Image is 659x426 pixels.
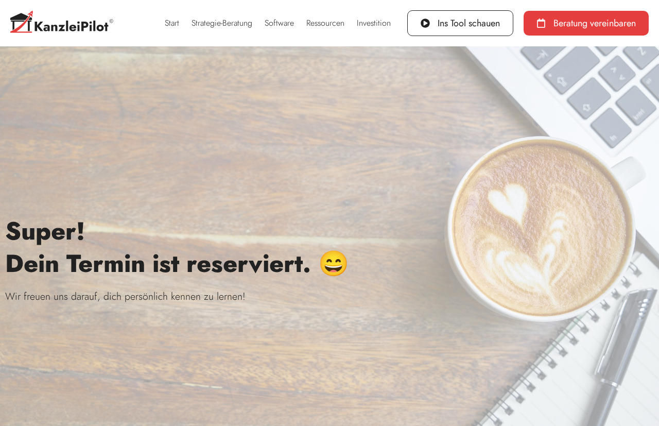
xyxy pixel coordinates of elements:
a: Ins Tool schauen [407,10,513,36]
a: Strategie-Beratung [185,11,258,35]
a: Beratung vereinbaren [524,11,649,36]
img: Kanzleipilot-Logo-C [10,11,113,36]
span: Beratung vereinbaren [553,19,636,28]
a: Software [258,11,300,35]
h2: Super! Dein Termin ist reserviert. 😄 [5,215,654,280]
span: Ins Tool schauen [438,19,500,28]
a: Ressourcen [300,11,351,35]
a: Investition [351,11,397,35]
nav: Menü [159,11,397,35]
h3: Wir freuen uns darauf, dich persönlich kennen zu lernen! [5,290,654,303]
a: Start [159,11,185,35]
